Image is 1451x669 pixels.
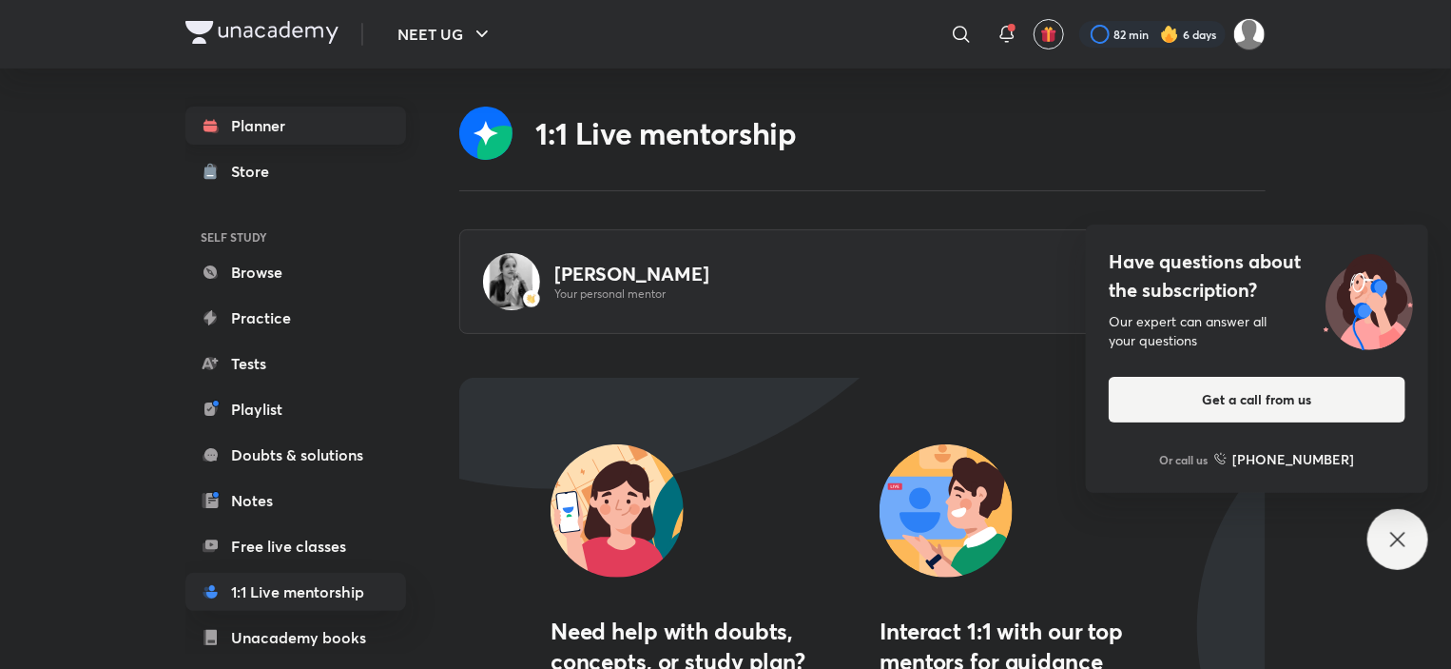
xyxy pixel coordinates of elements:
[554,286,1132,302] p: Your personal mentor
[1160,451,1209,468] p: Or call us
[185,390,406,428] a: Playlist
[185,152,406,190] a: Store
[386,15,505,53] button: NEET UG
[1109,377,1405,423] button: Get a call from us
[185,107,406,145] a: Planner
[185,344,406,383] a: Tests
[231,160,281,183] div: Store
[1308,247,1428,350] img: ttu_illustration_new.svg
[185,436,406,474] a: Doubts & solutions
[554,262,1132,286] h4: [PERSON_NAME]
[1214,449,1355,469] a: [PHONE_NUMBER]
[1233,449,1355,469] h6: [PHONE_NUMBER]
[551,444,684,578] img: Need help
[880,444,1013,578] img: Live Interact
[185,221,406,253] h6: SELF STUDY
[185,482,406,520] a: Notes
[535,114,797,152] div: 1:1 Live mentorship
[1109,312,1405,350] div: Our expert can answer all your questions
[185,299,406,337] a: Practice
[483,253,540,310] img: Avatar
[1233,18,1266,50] img: Kebir Hasan Sk
[1109,247,1405,305] h4: Have questions about the subscription?
[185,619,406,657] a: Unacademy books
[1160,25,1179,44] img: streak
[185,527,406,565] a: Free live classes
[1040,26,1057,43] img: avatar
[185,573,406,611] a: 1:1 Live mentorship
[185,21,339,44] img: Company Logo
[185,21,339,49] a: Company Logo
[523,290,540,307] img: -
[1034,19,1064,49] button: avatar
[185,253,406,291] a: Browse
